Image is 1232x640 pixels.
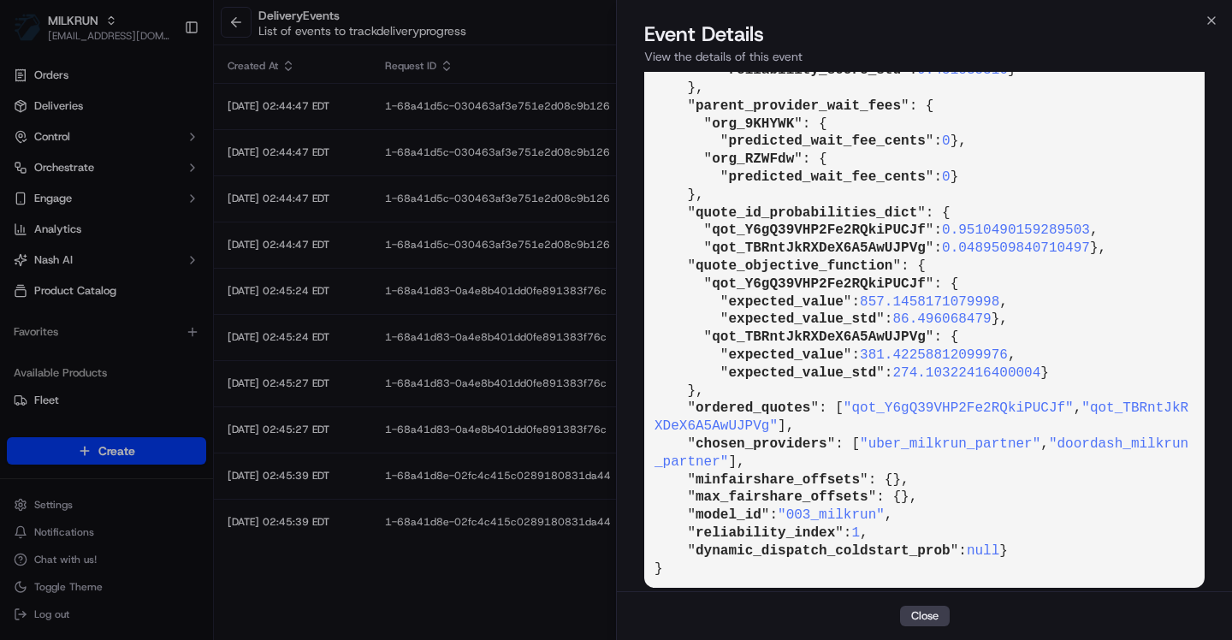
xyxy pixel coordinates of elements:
span: 0 [942,169,951,185]
span: "qot_Y6gQ39VHP2Fe2RQkiPUCJf" [844,400,1074,416]
button: See all [265,219,311,240]
span: expected_value_std [728,311,876,327]
span: 0.0489509840710497 [942,240,1090,256]
span: 381.42258812099976 [860,347,1008,363]
span: qot_TBRntJkRXDeX6A5AwUJPVg [712,240,926,256]
span: expected_value_std [728,365,876,381]
span: chosen_providers [696,436,827,452]
span: reliability_index [696,525,835,541]
span: Pylon [170,424,207,437]
h2: Event Details [644,21,1205,48]
span: org_9KHYWK [712,116,794,132]
span: qot_Y6gQ39VHP2Fe2RQkiPUCJf [712,222,926,238]
img: 1736555255976-a54dd68f-1ca7-489b-9aae-adbdc363a1c4 [17,163,48,194]
span: [DATE] [151,311,187,325]
input: Got a question? Start typing here... [44,110,308,128]
div: 💻 [145,384,158,398]
span: "doordash_milkrun_partner" [654,436,1188,470]
p: View the details of this event [644,48,1205,65]
img: 1727276513143-84d647e1-66c0-4f92-a045-3c9f9f5dfd92 [36,163,67,194]
span: • [142,265,148,279]
span: predicted_wait_fee_cents [728,133,925,149]
div: We're available if you need us! [77,181,235,194]
div: 📗 [17,384,31,398]
span: predicted_wait_fee_cents [728,169,925,185]
a: Powered byPylon [121,424,207,437]
span: dynamic_dispatch_coldstart_prob [696,543,951,559]
p: Welcome 👋 [17,68,311,96]
span: ordered_quotes [696,400,810,416]
span: qot_Y6gQ39VHP2Fe2RQkiPUCJf [712,276,926,292]
span: null [967,543,999,559]
span: model_id [696,507,761,523]
img: Asif Zaman Khan [17,249,44,276]
a: 💻API Documentation [138,376,281,406]
div: Past conversations [17,222,115,236]
span: parent_provider_wait_fees [696,98,901,114]
span: [PERSON_NAME] [53,311,139,325]
span: 274.10322416400004 [892,365,1040,381]
img: Masood Aslam [17,295,44,323]
a: 📗Knowledge Base [10,376,138,406]
span: Knowledge Base [34,382,131,400]
img: 1736555255976-a54dd68f-1ca7-489b-9aae-adbdc363a1c4 [34,312,48,326]
span: 857.1458171079998 [860,294,999,310]
img: Nash [17,17,51,51]
span: [PERSON_NAME] [53,265,139,279]
span: 0 [942,133,951,149]
span: • [142,311,148,325]
span: "uber_milkrun_partner" [860,436,1040,452]
span: [DATE] [151,265,187,279]
span: 0.9510490159289503 [942,222,1090,238]
span: expected_value [728,294,843,310]
span: org_RZWFdw [712,151,794,167]
span: quote_id_probabilities_dict [696,205,917,221]
span: qot_TBRntJkRXDeX6A5AwUJPVg [712,329,926,345]
span: 86.496068479 [892,311,991,327]
span: API Documentation [162,382,275,400]
div: Start new chat [77,163,281,181]
button: Close [900,606,950,626]
span: 1 [851,525,860,541]
button: Start new chat [291,169,311,189]
span: max_fairshare_offsets [696,489,868,505]
span: minfairshare_offsets [696,472,860,488]
span: expected_value [728,347,843,363]
span: quote_objective_function [696,258,892,274]
span: "003_milkrun" [778,507,885,523]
